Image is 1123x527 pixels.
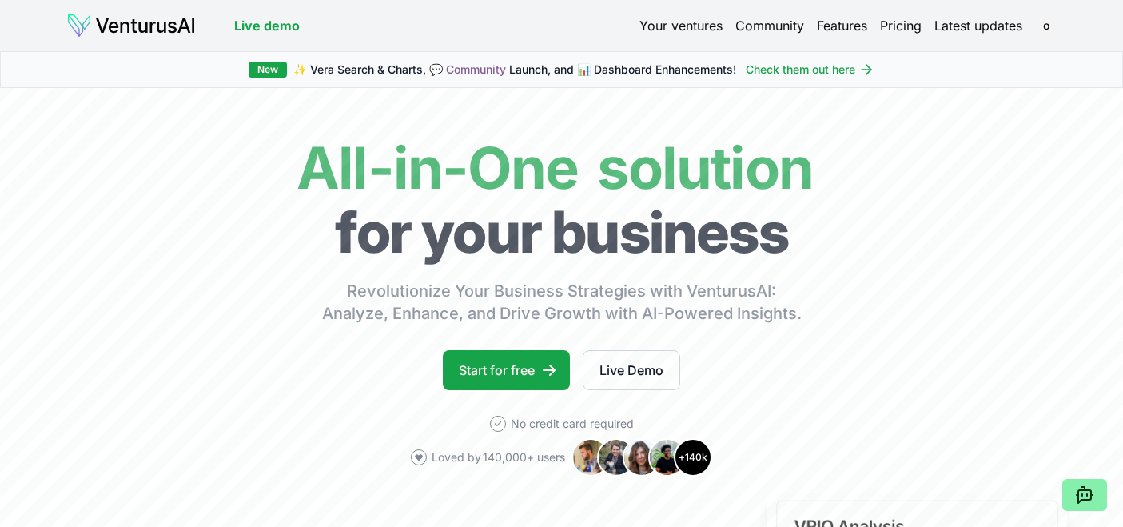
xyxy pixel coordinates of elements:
[880,16,922,35] a: Pricing
[639,16,723,35] a: Your ventures
[597,438,635,477] img: Avatar 2
[66,13,196,38] img: logo
[293,62,736,78] span: ✨ Vera Search & Charts, 💬 Launch, and 📊 Dashboard Enhancements!
[623,438,661,477] img: Avatar 3
[746,62,874,78] a: Check them out here
[735,16,804,35] a: Community
[648,438,687,477] img: Avatar 4
[234,16,300,35] a: Live demo
[249,62,287,78] div: New
[934,16,1022,35] a: Latest updates
[1035,14,1057,37] button: o
[583,350,680,390] a: Live Demo
[1033,13,1059,38] span: o
[817,16,867,35] a: Features
[446,62,506,76] a: Community
[571,438,610,477] img: Avatar 1
[443,350,570,390] a: Start for free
